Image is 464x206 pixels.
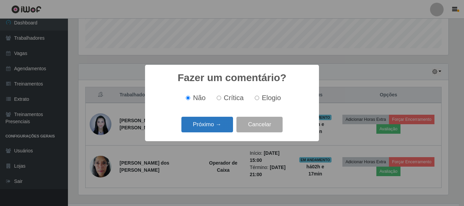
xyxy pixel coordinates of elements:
[255,96,259,100] input: Elogio
[186,96,190,100] input: Não
[262,94,281,101] span: Elogio
[224,94,244,101] span: Crítica
[217,96,221,100] input: Crítica
[178,72,286,84] h2: Fazer um comentário?
[181,117,233,133] button: Próximo →
[236,117,283,133] button: Cancelar
[193,94,206,101] span: Não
